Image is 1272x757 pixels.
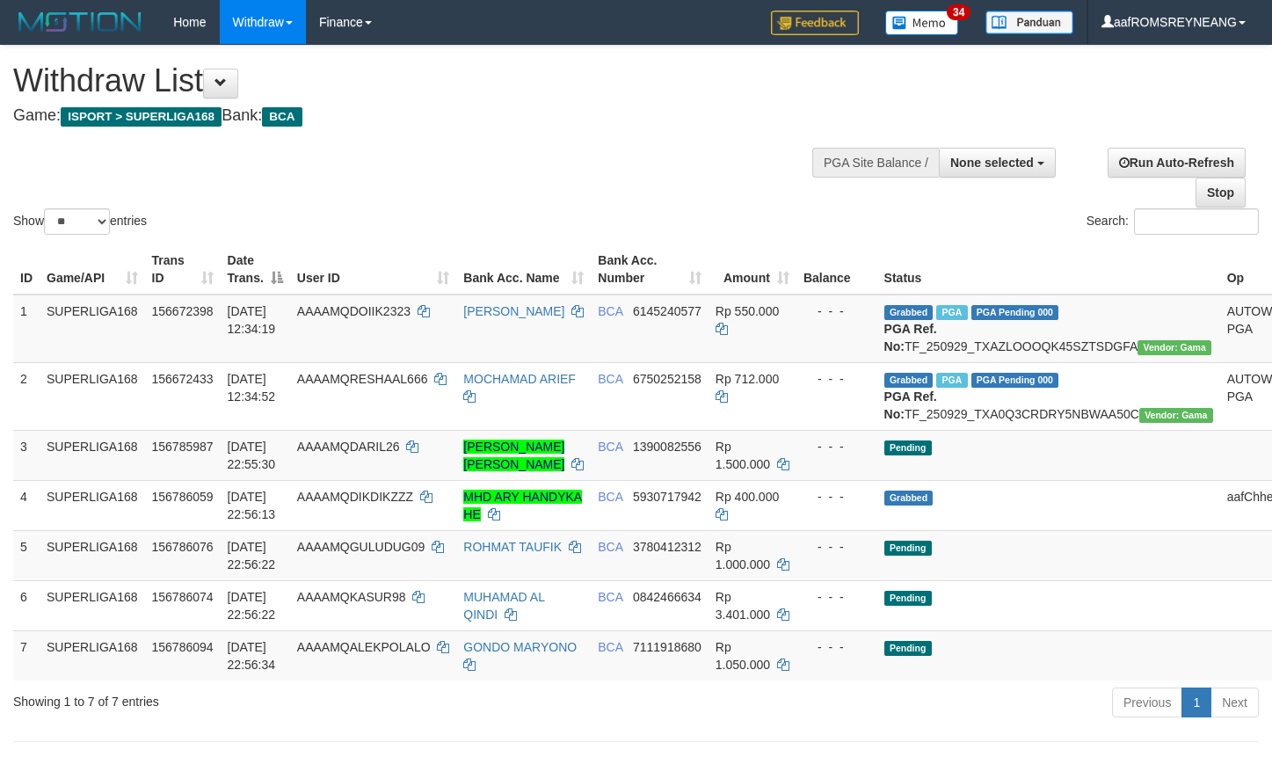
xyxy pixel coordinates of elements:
span: Pending [884,641,932,656]
a: MOCHAMAD ARIEF [463,372,576,386]
span: Rp 1.000.000 [716,540,770,571]
div: - - - [803,438,870,455]
span: 156786074 [152,590,214,604]
span: None selected [950,156,1034,170]
span: Copy 1390082556 to clipboard [633,440,701,454]
span: BCA [262,107,302,127]
span: Pending [884,591,932,606]
span: [DATE] 22:56:22 [228,540,276,571]
span: Rp 400.000 [716,490,779,504]
div: - - - [803,370,870,388]
span: Pending [884,440,932,455]
span: 156672398 [152,304,214,318]
th: Date Trans.: activate to sort column descending [221,244,290,295]
th: Balance [796,244,877,295]
span: AAAAMQALEKPOLALO [297,640,431,654]
th: Bank Acc. Name: activate to sort column ascending [456,244,591,295]
td: SUPERLIGA168 [40,295,145,363]
span: Copy 7111918680 to clipboard [633,640,701,654]
h1: Withdraw List [13,63,831,98]
th: ID [13,244,40,295]
a: ROHMAT TAUFIK [463,540,562,554]
span: [DATE] 22:56:22 [228,590,276,622]
span: 156785987 [152,440,214,454]
span: Copy 6145240577 to clipboard [633,304,701,318]
span: Vendor URL: https://trx31.1velocity.biz [1138,340,1211,355]
span: Rp 712.000 [716,372,779,386]
span: PGA Pending [971,373,1059,388]
img: Feedback.jpg [771,11,859,35]
span: Rp 550.000 [716,304,779,318]
span: 156672433 [152,372,214,386]
span: PGA Pending [971,305,1059,320]
a: Next [1210,688,1259,717]
td: 5 [13,530,40,580]
b: PGA Ref. No: [884,322,937,353]
span: 156786094 [152,640,214,654]
span: 156786059 [152,490,214,504]
td: 2 [13,362,40,430]
span: BCA [598,540,622,554]
a: MUHAMAD AL QINDI [463,590,544,622]
a: [PERSON_NAME] [463,304,564,318]
img: panduan.png [985,11,1073,34]
th: Game/API: activate to sort column ascending [40,244,145,295]
span: Copy 5930717942 to clipboard [633,490,701,504]
td: TF_250929_TXAZLOOOQK45SZTSDGFA [877,295,1220,363]
a: Stop [1196,178,1246,207]
td: 3 [13,430,40,480]
button: None selected [939,148,1056,178]
td: SUPERLIGA168 [40,530,145,580]
span: [DATE] 12:34:19 [228,304,276,336]
th: Amount: activate to sort column ascending [709,244,796,295]
span: Copy 3780412312 to clipboard [633,540,701,554]
b: PGA Ref. No: [884,389,937,421]
span: Grabbed [884,305,934,320]
td: TF_250929_TXA0Q3CRDRY5NBWAA50C [877,362,1220,430]
span: Copy 6750252158 to clipboard [633,372,701,386]
td: SUPERLIGA168 [40,362,145,430]
div: - - - [803,638,870,656]
th: Bank Acc. Number: activate to sort column ascending [591,244,709,295]
a: Previous [1112,688,1182,717]
div: - - - [803,588,870,606]
span: [DATE] 22:56:34 [228,640,276,672]
td: 7 [13,630,40,681]
span: Pending [884,541,932,556]
select: Showentries [44,208,110,235]
a: 1 [1181,688,1211,717]
span: AAAAMQDARIL26 [297,440,400,454]
span: [DATE] 22:55:30 [228,440,276,471]
span: Grabbed [884,373,934,388]
label: Show entries [13,208,147,235]
span: Rp 1.050.000 [716,640,770,672]
h4: Game: Bank: [13,107,831,125]
span: Grabbed [884,491,934,506]
label: Search: [1087,208,1259,235]
td: 6 [13,580,40,630]
span: Marked by aafsoycanthlai [936,373,967,388]
td: 1 [13,295,40,363]
span: Copy 0842466634 to clipboard [633,590,701,604]
span: Rp 1.500.000 [716,440,770,471]
input: Search: [1134,208,1259,235]
a: MHD ARY HANDYKA HE [463,490,582,521]
td: 4 [13,480,40,530]
img: MOTION_logo.png [13,9,147,35]
th: Trans ID: activate to sort column ascending [145,244,221,295]
div: PGA Site Balance / [812,148,939,178]
span: AAAAMQDIKDIKZZZ [297,490,413,504]
a: GONDO MARYONO [463,640,577,654]
span: Vendor URL: https://trx31.1velocity.biz [1139,408,1213,423]
div: Showing 1 to 7 of 7 entries [13,686,517,710]
span: BCA [598,490,622,504]
span: [DATE] 12:34:52 [228,372,276,404]
span: BCA [598,372,622,386]
a: Run Auto-Refresh [1108,148,1246,178]
span: AAAAMQRESHAAL666 [297,372,428,386]
span: BCA [598,640,622,654]
div: - - - [803,488,870,506]
img: Button%20Memo.svg [885,11,959,35]
span: AAAAMQDOIIK2323 [297,304,411,318]
div: - - - [803,302,870,320]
